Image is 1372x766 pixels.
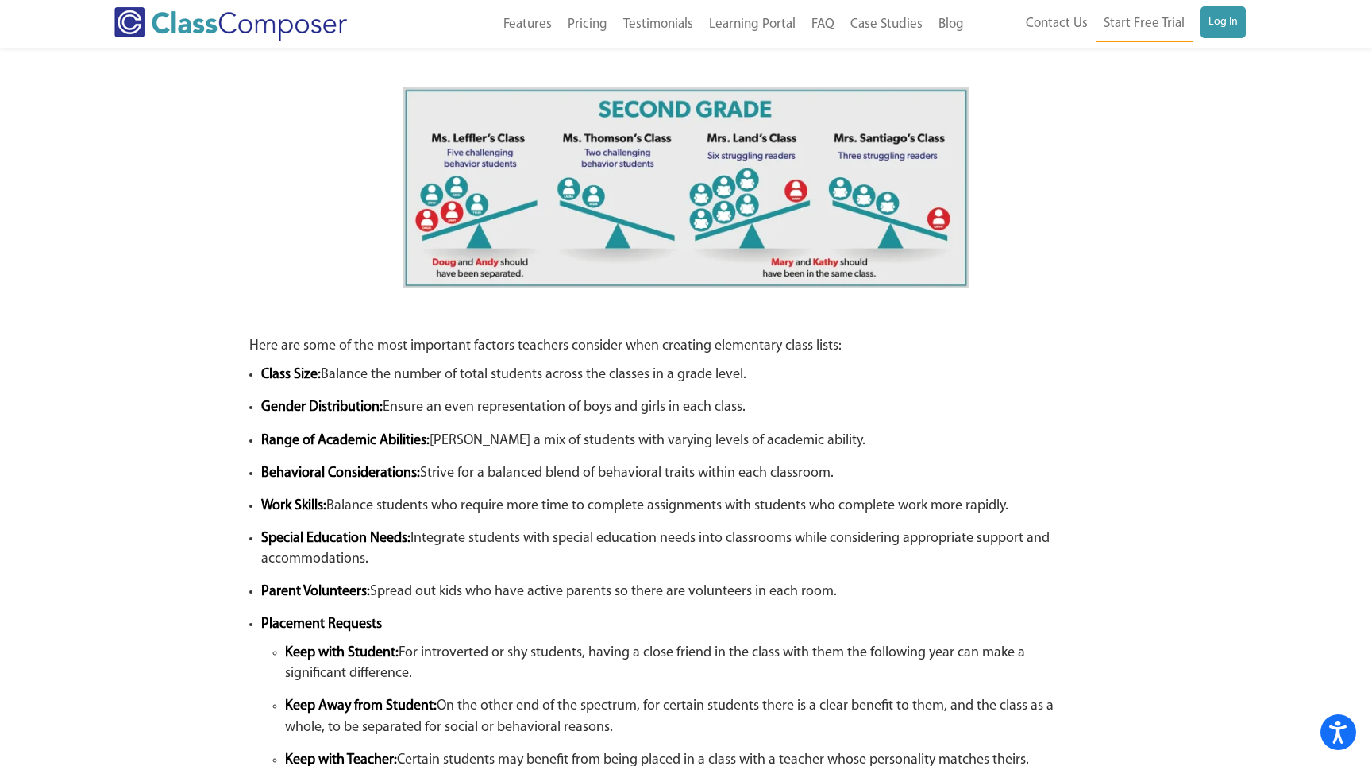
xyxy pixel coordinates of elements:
strong: Range of Academic Abilities: [261,434,430,448]
a: Features [495,7,560,42]
a: Case Studies [842,7,931,42]
li: Strive for a balanced blend of behavioral traits within each classroom. [261,463,1111,496]
li: On the other end of the spectrum, for certain students there is a clear benefit to them, and the ... [285,696,1087,749]
strong: Placement Requests [261,617,382,632]
strong: Class Size: [261,368,321,382]
li: [PERSON_NAME] a mix of students with varying levels of academic ability. [261,431,1111,463]
strong: Keep Away from Student: [285,699,437,714]
a: Log In [1200,6,1246,38]
a: Blog [931,7,972,42]
a: Pricing [560,7,615,42]
li: Balance the number of total students across the classes in a grade level. [261,365,1111,397]
nav: Header Menu [972,6,1246,42]
img: Second Grede image [403,87,969,289]
a: Testimonials [615,7,701,42]
a: Start Free Trial [1096,6,1193,42]
li: For introverted or shy students, having a close friend in the class with them the following year ... [285,643,1087,696]
strong: Keep with Student: [285,646,399,660]
li: Integrate students with special education needs into classrooms while considering appropriate sup... [261,528,1111,582]
p: Here are some of the most important factors teachers consider when creating elementary class lists: [249,336,1123,357]
li: Balance students who require more time to complete assignments with students who complete work mo... [261,496,1111,528]
li: Spread out kids who have active parents so there are volunteers in each room. [261,582,1111,614]
strong: Special Education Needs: [261,532,410,546]
strong: Behavioral Considerations: [261,466,420,481]
a: FAQ [804,7,842,42]
li: Ensure an even representation of boys and girls in each class. [261,397,1111,430]
nav: Header Menu [412,7,972,42]
a: Contact Us [1018,6,1096,41]
strong: Work Skills: [261,499,326,513]
img: Class Composer [114,7,347,41]
strong: Gender Distribution: [261,400,383,415]
strong: Parent Volunteers: [261,585,370,599]
a: Learning Portal [701,7,804,42]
